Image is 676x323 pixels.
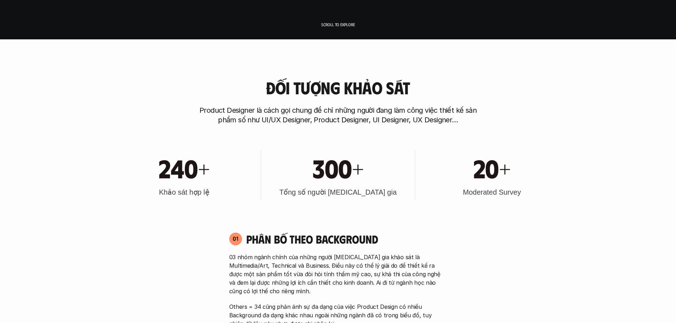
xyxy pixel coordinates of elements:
[313,152,363,183] h1: 300+
[233,236,238,241] p: 01
[266,78,410,97] h3: Đối tượng khảo sát
[463,187,521,197] h3: Moderated Survey
[246,232,447,246] h4: Phân bố theo background
[279,187,397,197] h3: Tổng số người [MEDICAL_DATA] gia
[196,106,480,125] p: Product Designer là cách gọi chung để chỉ những người đang làm công việc thiết kế sản phẩm số như...
[473,152,511,183] h1: 20+
[229,253,447,295] p: 03 nhóm ngành chính của những người [MEDICAL_DATA] gia khảo sát là Multimedia/Art, Technical và B...
[159,152,209,183] h1: 240+
[159,187,209,197] h3: Khảo sát hợp lệ
[321,22,355,27] p: Scroll to explore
